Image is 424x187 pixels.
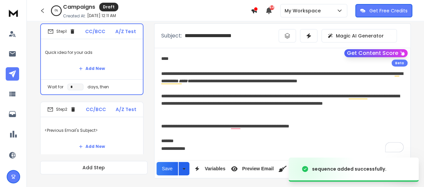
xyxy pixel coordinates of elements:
[73,62,110,75] button: Add New
[55,9,58,13] p: 0 %
[269,5,274,10] span: 44
[40,102,143,158] li: Step2CC/BCCA/Z Test<Previous Email's Subject>Add New
[369,7,408,14] p: Get Free Credits
[157,162,178,175] button: Save
[47,106,76,112] div: Step 2
[336,32,384,39] p: Magic AI Generator
[312,166,386,172] div: sequence added successfully.
[45,43,139,62] p: Quick idea for your ads
[161,32,182,40] p: Subject:
[99,3,118,11] div: Draft
[63,13,86,19] p: Created At:
[45,121,139,140] p: <Previous Email's Subject>
[228,162,275,175] button: Preview Email
[241,166,275,172] span: Preview Email
[87,13,116,18] p: [DATE] 12:11 AM
[203,166,227,172] span: Variables
[344,49,408,57] button: Get Content Score
[40,23,143,95] li: Step1CC/BCCA/Z TestQuick idea for your adsAdd NewWait fordays, then
[87,84,109,90] p: days, then
[48,28,75,34] div: Step 1
[276,162,289,175] button: Clean HTML
[285,7,323,14] p: My Workspace
[116,106,136,113] p: A/Z Test
[7,7,20,19] img: logo
[391,60,408,67] div: Beta
[355,4,412,17] button: Get Free Credits
[40,161,147,174] button: Add Step
[321,29,397,42] button: Magic AI Generator
[48,84,63,90] p: Wait for
[86,106,106,113] p: CC/BCC
[63,3,95,11] h1: Campaigns
[115,28,136,35] p: A/Z Test
[191,162,227,175] button: Variables
[155,48,410,159] div: To enrich screen reader interactions, please activate Accessibility in Grammarly extension settings
[73,140,110,153] button: Add New
[85,28,105,35] p: CC/BCC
